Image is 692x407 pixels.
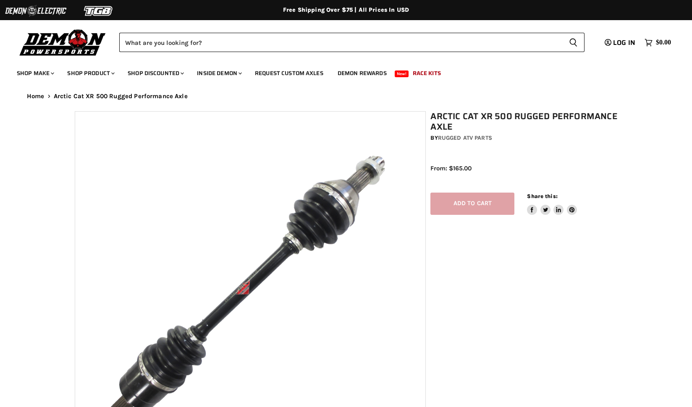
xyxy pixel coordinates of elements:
[430,111,622,132] h1: Arctic Cat XR 500 Rugged Performance Axle
[61,65,120,82] a: Shop Product
[10,93,682,100] nav: Breadcrumbs
[640,37,675,49] a: $0.00
[4,3,67,19] img: Demon Electric Logo 2
[54,93,188,100] span: Arctic Cat XR 500 Rugged Performance Axle
[121,65,189,82] a: Shop Discounted
[430,133,622,143] div: by
[527,193,577,215] aside: Share this:
[527,193,557,199] span: Share this:
[331,65,393,82] a: Demon Rewards
[10,61,669,82] ul: Main menu
[191,65,247,82] a: Inside Demon
[249,65,330,82] a: Request Custom Axles
[119,33,585,52] form: Product
[119,33,562,52] input: Search
[406,65,447,82] a: Race Kits
[67,3,130,19] img: TGB Logo 2
[601,39,640,47] a: Log in
[27,93,45,100] a: Home
[395,70,409,77] span: New!
[10,6,682,14] div: Free Shipping Over $75 | All Prices In USD
[17,27,109,57] img: Demon Powersports
[430,164,472,172] span: From: $165.00
[438,134,492,141] a: Rugged ATV Parts
[562,33,585,52] button: Search
[656,39,671,47] span: $0.00
[10,65,59,82] a: Shop Make
[613,37,635,48] span: Log in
